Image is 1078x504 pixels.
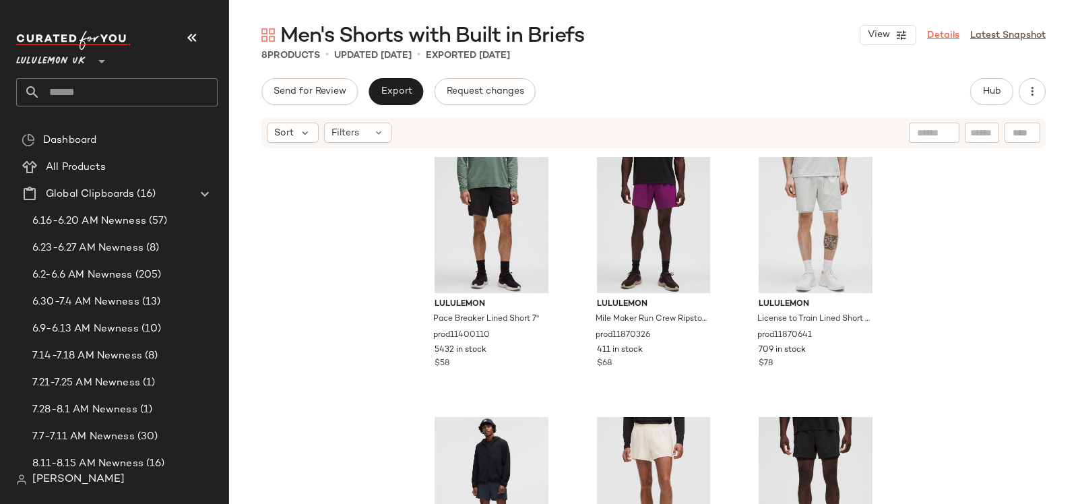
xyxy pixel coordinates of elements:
[32,375,140,391] span: 7.21-7.25 AM Newness
[757,313,871,325] span: License to Train Lined Short 7"
[435,358,449,370] span: $58
[261,51,267,61] span: 8
[32,321,139,337] span: 6.9-6.13 AM Newness
[597,358,612,370] span: $68
[32,348,142,364] span: 7.14-7.18 AM Newness
[586,157,722,293] img: LM7BL0S_026516_1
[759,358,773,370] span: $78
[435,298,548,311] span: lululemon
[16,46,86,70] span: Lululemon UK
[417,47,420,63] span: •
[46,187,134,202] span: Global Clipboards
[32,214,146,229] span: 6.16-6.20 AM Newness
[46,160,106,175] span: All Products
[369,78,423,105] button: Export
[22,133,35,147] img: svg%3e
[748,157,883,293] img: LM7BM7S_032894_1
[433,313,539,325] span: Pace Breaker Lined Short 7"
[927,28,959,42] a: Details
[380,86,412,97] span: Export
[331,126,359,140] span: Filters
[139,294,161,310] span: (13)
[424,157,559,293] img: LM7BCBS_0001_1
[16,474,27,485] img: svg%3e
[970,28,1046,42] a: Latest Snapshot
[261,49,320,63] div: Products
[982,86,1001,97] span: Hub
[597,298,711,311] span: lululemon
[597,344,643,356] span: 411 in stock
[140,375,155,391] span: (1)
[334,49,412,63] p: updated [DATE]
[135,429,158,445] span: (30)
[32,267,133,283] span: 6.2-6.6 AM Newness
[142,348,158,364] span: (8)
[325,47,329,63] span: •
[261,28,275,42] img: svg%3e
[867,30,890,40] span: View
[970,78,1013,105] button: Hub
[860,25,916,45] button: View
[435,78,536,105] button: Request changes
[32,294,139,310] span: 6.30-7.4 AM Newness
[134,187,156,202] span: (16)
[144,456,165,472] span: (16)
[32,241,144,256] span: 6.23-6.27 AM Newness
[146,214,168,229] span: (57)
[759,298,873,311] span: lululemon
[446,86,524,97] span: Request changes
[273,86,346,97] span: Send for Review
[759,344,806,356] span: 709 in stock
[435,344,486,356] span: 5432 in stock
[32,402,137,418] span: 7.28-8.1 AM Newness
[433,329,490,342] span: prod11400110
[32,472,125,488] span: [PERSON_NAME]
[32,429,135,445] span: 7.7-7.11 AM Newness
[757,329,812,342] span: prod11870641
[43,133,96,148] span: Dashboard
[144,241,159,256] span: (8)
[426,49,510,63] p: Exported [DATE]
[133,267,162,283] span: (205)
[274,126,294,140] span: Sort
[16,31,131,50] img: cfy_white_logo.C9jOOHJF.svg
[596,329,650,342] span: prod11870326
[32,456,144,472] span: 8.11-8.15 AM Newness
[280,23,584,50] span: Men's Shorts with Built in Briefs
[139,321,162,337] span: (10)
[137,402,152,418] span: (1)
[261,78,358,105] button: Send for Review
[596,313,709,325] span: Mile Maker Run Crew Ripstop Lined Short 6"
